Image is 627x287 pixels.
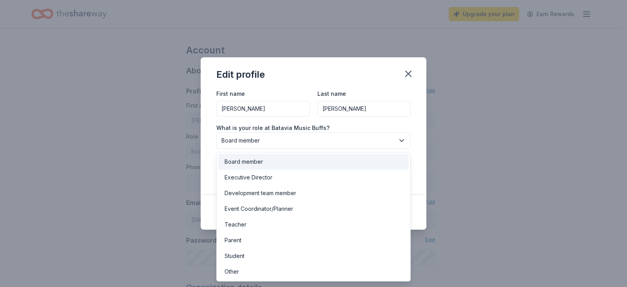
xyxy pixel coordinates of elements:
[216,152,411,282] div: Board member
[225,188,296,198] div: Development team member
[216,132,411,149] button: Board member
[225,220,246,229] div: Teacher
[221,136,395,145] span: Board member
[225,157,263,166] div: Board member
[225,204,293,214] div: Event Coordinator/Planner
[225,173,272,182] div: Executive Director
[225,251,245,261] div: Student
[225,236,241,245] div: Parent
[225,267,239,276] div: Other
